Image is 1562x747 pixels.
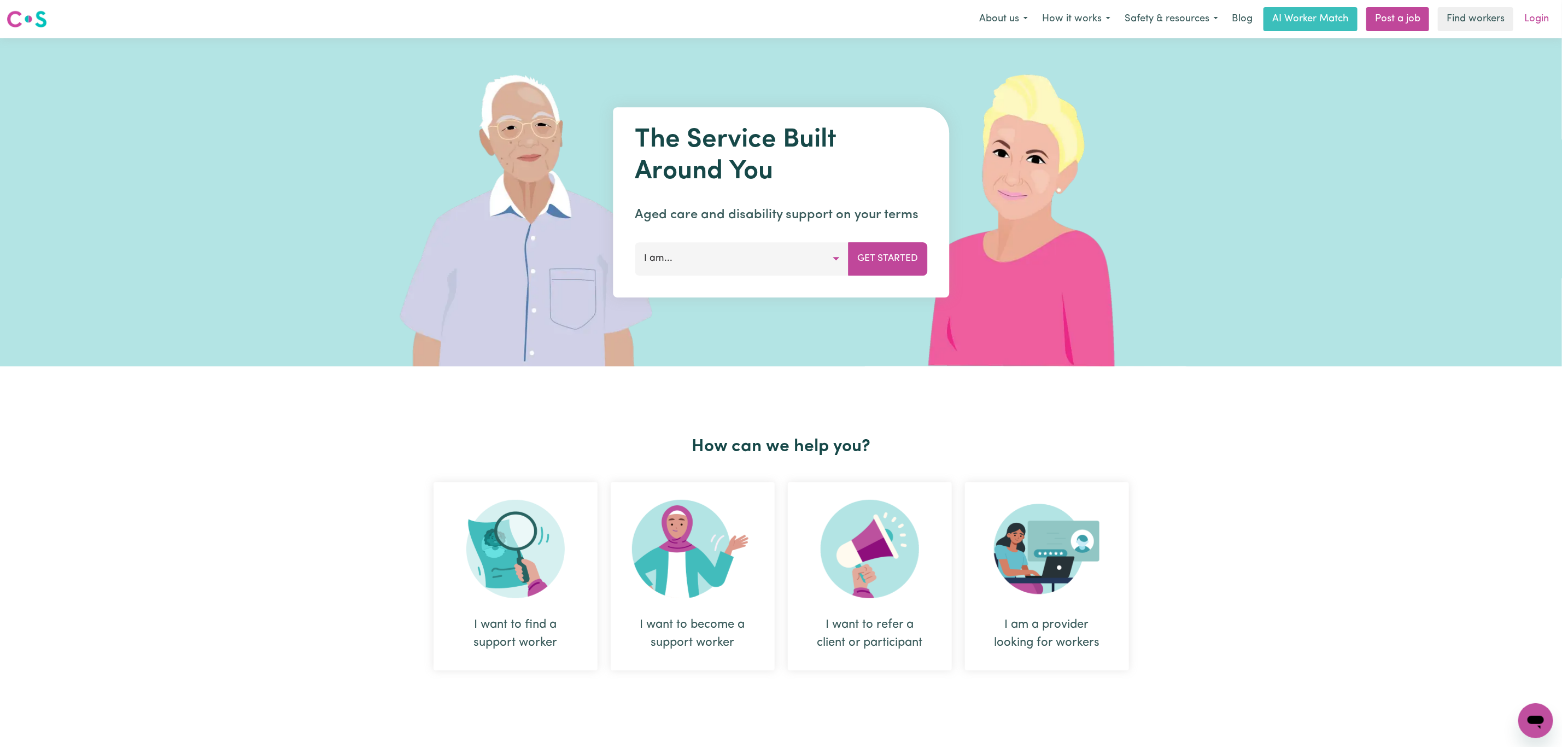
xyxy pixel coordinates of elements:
[427,436,1136,457] h2: How can we help you?
[635,242,849,275] button: I am...
[965,482,1129,670] div: I am a provider looking for workers
[466,500,565,598] img: Search
[1518,703,1553,738] iframe: Button to launch messaging window, conversation in progress
[635,205,927,225] p: Aged care and disability support on your terms
[1438,7,1513,31] a: Find workers
[994,500,1100,598] img: Provider
[972,8,1035,31] button: About us
[821,500,919,598] img: Refer
[1035,8,1118,31] button: How it works
[1518,7,1555,31] a: Login
[434,482,598,670] div: I want to find a support worker
[848,242,927,275] button: Get Started
[637,616,748,652] div: I want to become a support worker
[991,616,1103,652] div: I am a provider looking for workers
[1366,7,1429,31] a: Post a job
[635,125,927,188] h1: The Service Built Around You
[460,616,571,652] div: I want to find a support worker
[788,482,952,670] div: I want to refer a client or participant
[632,500,753,598] img: Become Worker
[1118,8,1225,31] button: Safety & resources
[1225,7,1259,31] a: Blog
[7,9,47,29] img: Careseekers logo
[611,482,775,670] div: I want to become a support worker
[814,616,926,652] div: I want to refer a client or participant
[7,7,47,32] a: Careseekers logo
[1263,7,1358,31] a: AI Worker Match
